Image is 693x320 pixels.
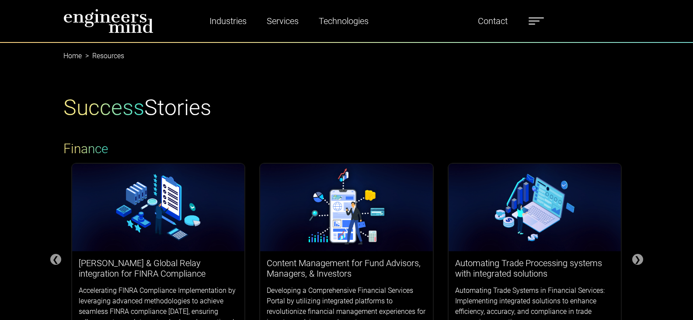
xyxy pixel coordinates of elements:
span: Finance [63,141,108,156]
a: Industries [206,11,250,31]
nav: breadcrumb [63,42,630,53]
div: ❯ [632,254,643,265]
img: logo [63,9,153,33]
img: logos [260,164,433,251]
h3: Automating Trade Processing systems with integrated solutions [455,258,615,279]
span: Success [63,95,144,120]
a: Technologies [315,11,372,31]
a: Home [63,52,82,60]
div: ❮ [50,254,61,265]
li: Resources [82,51,124,61]
h3: Content Management for Fund Advisors, Managers, & Investors [267,258,426,279]
a: Services [263,11,302,31]
img: logos [449,164,621,251]
a: Contact [474,11,511,31]
h3: [PERSON_NAME] & Global Relay integration for FINRA Compliance [79,258,238,279]
img: logos [72,164,245,251]
h1: Stories [63,95,211,121]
